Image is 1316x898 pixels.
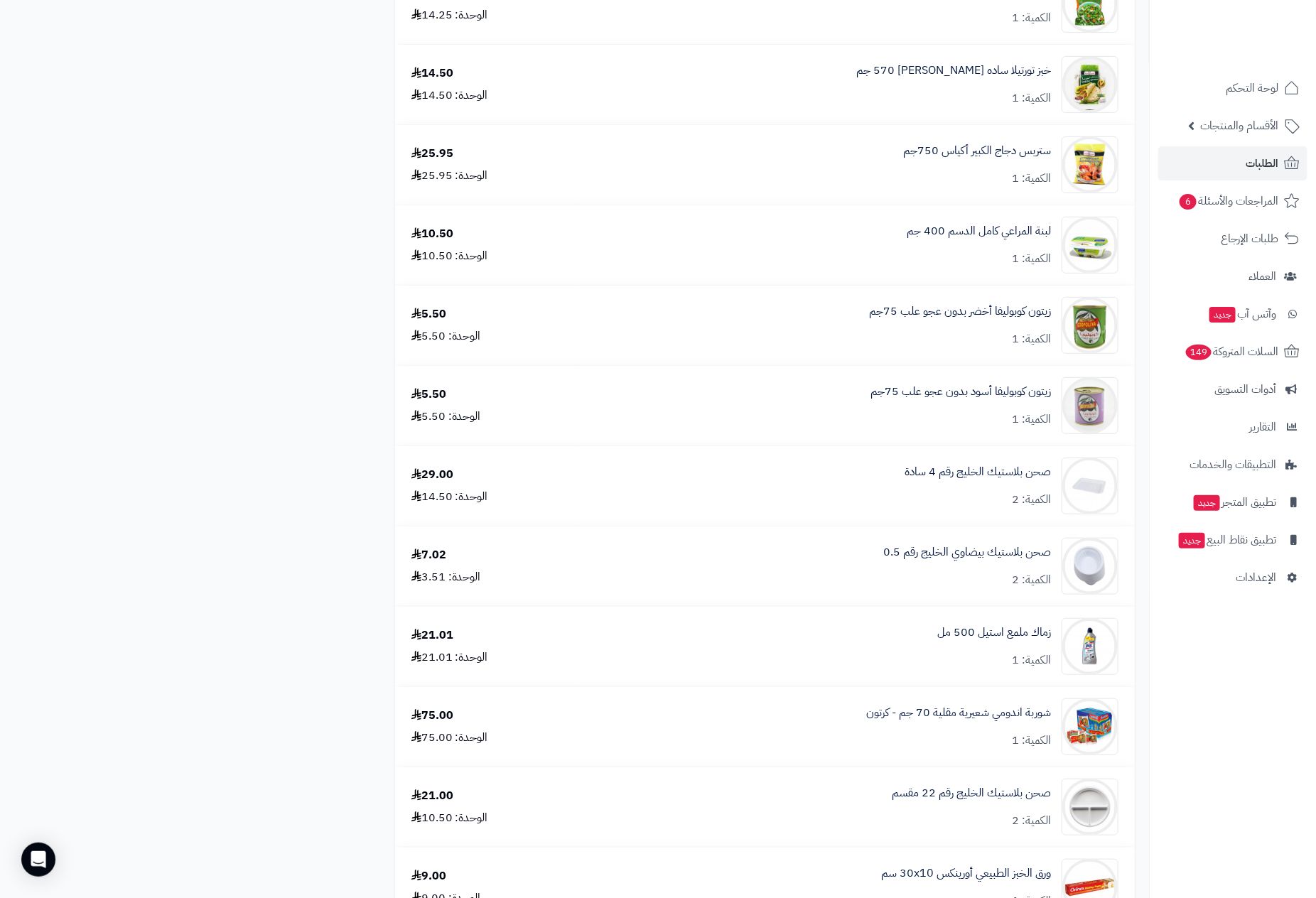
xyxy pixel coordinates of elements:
img: 1675686659-%D8%A7%D9%84%D8%AA%D9%82%D8%A7%D8%B7%20%D8%A7%D9%84%D9%88%D9%8A%D8%A8_6-2-2023_15294_-... [1062,56,1118,113]
a: التقارير [1158,410,1307,444]
span: جديد [1194,495,1220,511]
a: شوربة اندومي شعيرية مقلية 70 جم - كرتون [866,705,1051,721]
div: 29.00 [411,467,453,483]
div: 9.00 [411,868,446,885]
div: الكمية: 2 [1012,572,1051,588]
img: 15444c9a8c408f292b6bbe1946f1c59248a2-90x90.jpg [1062,136,1118,193]
div: الوحدة: 3.51 [411,569,481,585]
div: 5.50 [411,386,446,403]
a: ستربس دجاج الكبير أكياس 750جم [903,143,1051,159]
span: الأقسام والمنتجات [1200,116,1278,136]
span: جديد [1179,533,1205,548]
a: زيتون كوبوليفا أخضر بدون عجو علب 75جم [869,303,1051,320]
div: الكمية: 1 [1012,411,1051,428]
img: logo-2.png [1219,38,1302,67]
span: أدوات التسويق [1214,379,1276,399]
a: ورق الخبز الطبيعي أورينكس 30x10 سم [881,865,1051,882]
div: الكمية: 1 [1012,171,1051,187]
div: الكمية: 1 [1012,732,1051,749]
a: التطبيقات والخدمات [1158,448,1307,482]
a: تطبيق المتجرجديد [1158,485,1307,519]
div: 25.95 [411,146,453,162]
a: خبز تورتيلا ساده [PERSON_NAME] 570 جم [856,63,1051,79]
span: طلبات الإرجاع [1221,229,1278,249]
a: وآتس آبجديد [1158,297,1307,331]
span: التطبيقات والخدمات [1190,455,1276,475]
div: 7.02 [411,547,446,563]
div: الوحدة: 21.01 [411,649,488,666]
a: صحن بلاستيك الخليج رقم 4 سادة [905,464,1051,480]
span: السلات المتروكة [1185,342,1278,362]
img: 2058be98f4fe665a7d27d2280514c502a2a-90x90.jpg [1062,618,1118,675]
div: الكمية: 1 [1012,652,1051,669]
div: الكمية: 1 [1012,90,1051,107]
div: الكمية: 2 [1012,492,1051,508]
a: طلبات الإرجاع [1158,222,1307,256]
div: الوحدة: 5.50 [411,409,481,425]
div: الوحدة: 10.50 [411,248,488,264]
span: تطبيق المتجر [1192,492,1276,512]
span: الطلبات [1246,153,1278,173]
span: جديد [1209,307,1236,323]
div: الكمية: 1 [1012,251,1051,267]
span: تطبيق نقاط البيع [1177,530,1276,550]
span: لوحة التحكم [1226,78,1278,98]
div: الكمية: 1 [1012,10,1051,26]
img: 1673887116-325344060-90x90.jpg [1062,698,1118,755]
div: Open Intercom Messenger [21,843,55,877]
span: العملاء [1248,266,1276,286]
img: 740c71c11d6fd1c794faa261450d26a6782-90x90.jpg [1062,538,1118,595]
img: 1664625469-QdwsKAu0c2lolXpi9iUbCD41dpg48bYxp1fgOHy0-90x90.jpg [1062,779,1118,835]
img: 1665230291-9ieox0Ij83wprVND8Iac9eQJepQTMO5BMw9ZDH8x-90x90.jpg [1062,217,1118,274]
a: لوحة التحكم [1158,71,1307,105]
div: الوحدة: 25.95 [411,168,488,184]
span: 6 [1180,194,1197,210]
a: صحن بلاستيك بيضاوي الخليج رقم 0.5 [883,544,1051,561]
div: الوحدة: 5.50 [411,328,481,345]
div: 5.50 [411,306,446,323]
span: المراجعات والأسئلة [1178,191,1278,211]
img: 4359c4173234f4df69ece137d125613da13a-90x90.png [1062,297,1118,354]
a: تطبيق نقاط البيعجديد [1158,523,1307,557]
div: الوحدة: 14.25 [411,7,488,23]
img: 4360c4173234f4df69ece137d125613da13a-90x90.jpg [1062,377,1118,434]
a: العملاء [1158,259,1307,293]
a: السلات المتروكة149 [1158,335,1307,369]
span: الإعدادات [1236,568,1276,588]
a: زماك ملمع استيل 500 مل [937,624,1051,641]
a: الإعدادات [1158,561,1307,595]
div: 75.00 [411,708,453,724]
div: الكمية: 1 [1012,331,1051,347]
a: لبنة المراعي كامل الدسم 400 جم [907,223,1051,239]
a: المراجعات والأسئلة6 [1158,184,1307,218]
div: الوحدة: 10.50 [411,810,488,826]
div: الوحدة: 14.50 [411,489,488,505]
div: 14.50 [411,65,453,82]
a: أدوات التسويق [1158,372,1307,406]
span: وآتس آب [1208,304,1276,324]
a: زيتون كوبوليفا أسود بدون عجو علب 75جم [870,384,1051,400]
div: 21.01 [411,627,453,644]
span: التقارير [1249,417,1276,437]
a: صحن بلاستيك الخليج رقم 22 مقسم [892,785,1051,801]
div: 10.50 [411,226,453,242]
div: 21.00 [411,788,453,804]
img: 76116a1f2aef938aaa159a8a06df33273cd-90x90.jpg [1062,458,1118,514]
div: الكمية: 2 [1012,813,1051,829]
a: الطلبات [1158,146,1307,180]
div: الوحدة: 14.50 [411,87,488,104]
span: 149 [1186,345,1212,360]
div: الوحدة: 75.00 [411,730,488,746]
